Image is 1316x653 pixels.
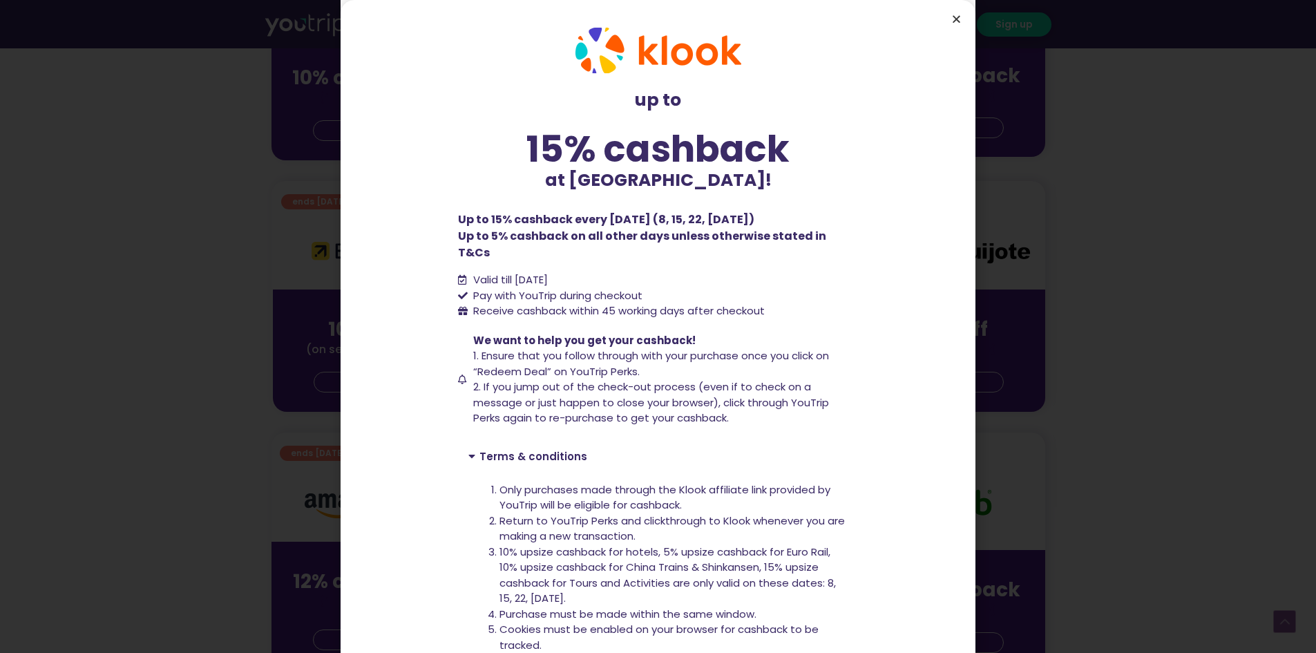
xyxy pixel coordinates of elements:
[473,348,829,379] span: 1. Ensure that you follow through with your purchase once you click on “Redeem Deal” on YouTrip P...
[458,167,859,193] p: at [GEOGRAPHIC_DATA]!
[473,379,829,425] span: 2. If you jump out of the check-out process (even if to check on a message or just happen to clos...
[458,131,859,167] div: 15% cashback
[951,14,962,24] a: Close
[499,545,836,606] span: 10% upsize cashback for hotels, 5% upsize cashback for Euro Rail, 10% upsize cashback for China T...
[458,440,859,472] div: Terms & conditions
[479,449,587,464] a: Terms & conditions
[499,513,848,545] li: Return to YouTrip Perks and clickthrough to Klook whenever you are making a new transaction.
[458,211,859,261] p: Up to 15% cashback every [DATE] (8, 15, 22, [DATE]) Up to 5% cashback on all other days unless ot...
[499,607,848,623] li: Purchase must be made within the same window.
[470,272,548,288] span: Valid till [DATE]
[470,303,765,319] span: Receive cashback within 45 working days after checkout
[499,482,848,513] li: Only purchases made through the Klook affiliate link provided by YouTrip will be eligible for cas...
[473,333,696,348] span: We want to help you get your cashback!
[499,622,848,653] li: Cookies must be enabled on your browser for cashback to be tracked.
[458,87,859,113] p: up to
[470,288,642,304] span: Pay with YouTrip during checkout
